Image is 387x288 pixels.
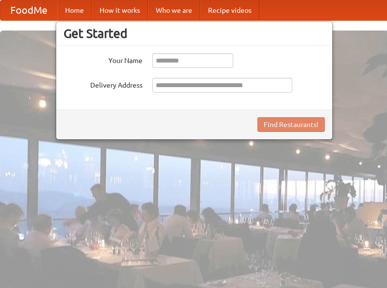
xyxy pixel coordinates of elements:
[200,0,259,20] a: Recipe videos
[257,117,325,132] button: Find Restaurants!
[64,78,142,90] label: Delivery Address
[92,0,148,20] a: How it works
[0,0,57,20] a: FoodMe
[64,53,142,65] label: Your Name
[64,26,325,41] h3: Get Started
[57,0,92,20] a: Home
[148,0,200,20] a: Who we are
